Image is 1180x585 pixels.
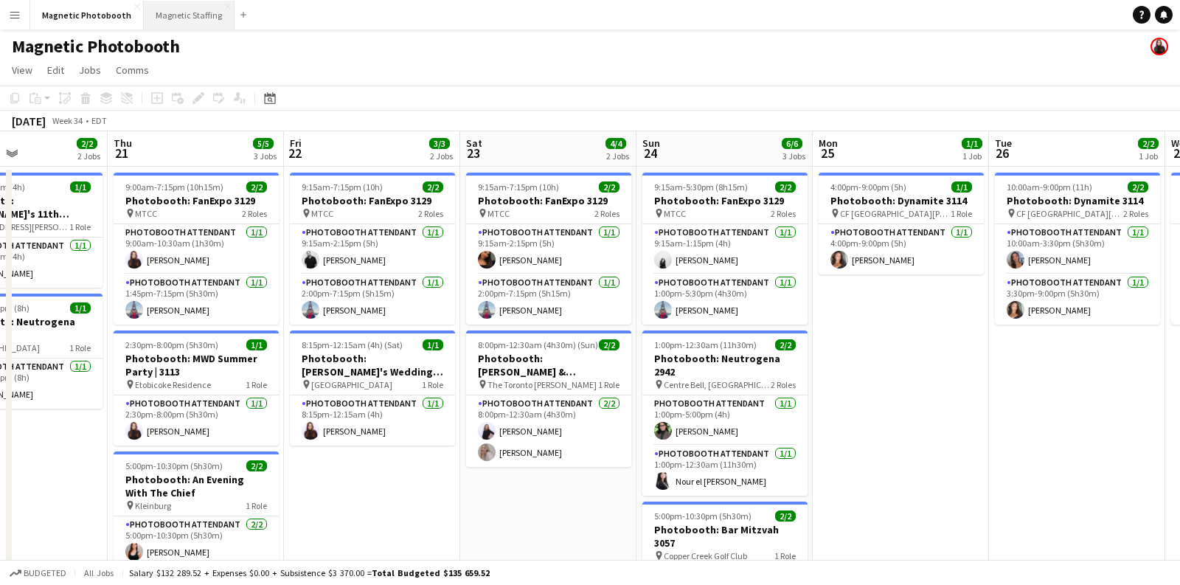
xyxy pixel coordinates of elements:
div: 1:00pm-12:30am (11h30m) (Mon)2/2Photobooth: Neutrogena 2942 Centre Bell, [GEOGRAPHIC_DATA]2 Roles... [642,330,808,496]
app-card-role: Photobooth Attendant1/12:00pm-7:15pm (5h15m)[PERSON_NAME] [466,274,631,325]
span: 2 Roles [242,208,267,219]
h3: Photobooth: FanExpo 3129 [114,194,279,207]
span: Sat [466,136,482,150]
span: 21 [111,145,132,162]
span: 2/2 [775,181,796,193]
span: 1 Role [69,342,91,353]
a: Jobs [73,60,107,80]
app-card-role: Photobooth Attendant1/11:00pm-5:00pm (4h)[PERSON_NAME] [642,395,808,446]
span: 1 Role [246,379,267,390]
span: 1/1 [423,339,443,350]
div: 2 Jobs [77,150,100,162]
span: MTCC [311,208,333,219]
app-card-role: Photobooth Attendant1/19:00am-10:30am (1h30m)[PERSON_NAME] [114,224,279,274]
span: 4/4 [605,138,626,149]
app-user-avatar: Maria Lopes [1150,38,1168,55]
span: 26 [993,145,1012,162]
span: Copper Creek Golf Club [664,550,747,561]
span: 2 Roles [594,208,619,219]
span: 2 Roles [771,379,796,390]
div: 3 Jobs [254,150,277,162]
app-job-card: 9:15am-7:15pm (10h)2/2Photobooth: FanExpo 3129 MTCC2 RolesPhotobooth Attendant1/19:15am-2:15pm (5... [290,173,455,325]
h3: Photobooth: [PERSON_NAME]'s Wedding 2686 [290,352,455,378]
span: All jobs [81,567,117,578]
span: 3/3 [429,138,450,149]
app-card-role: Photobooth Attendant1/11:45pm-7:15pm (5h30m)[PERSON_NAME] [114,274,279,325]
span: Thu [114,136,132,150]
span: Kleinburg [135,500,171,511]
span: 1/1 [962,138,982,149]
span: Jobs [79,63,101,77]
span: 2 Roles [771,208,796,219]
span: 2/2 [775,339,796,350]
span: Fri [290,136,302,150]
span: 2 Roles [418,208,443,219]
app-job-card: 9:15am-5:30pm (8h15m)2/2Photobooth: FanExpo 3129 MTCC2 RolesPhotobooth Attendant1/19:15am-1:15pm ... [642,173,808,325]
div: 3 Jobs [782,150,805,162]
span: MTCC [487,208,510,219]
app-job-card: 8:15pm-12:15am (4h) (Sat)1/1Photobooth: [PERSON_NAME]'s Wedding 2686 [GEOGRAPHIC_DATA]1 RolePhoto... [290,330,455,446]
app-job-card: 8:00pm-12:30am (4h30m) (Sun)2/2Photobooth: [PERSON_NAME] & [PERSON_NAME]'s Wedding 2955 The Toron... [466,330,631,467]
span: 5/5 [253,138,274,149]
h3: Photobooth: Bar Mitzvah 3057 [642,523,808,550]
span: 2/2 [1128,181,1148,193]
app-card-role: Photobooth Attendant1/11:00pm-12:30am (11h30m)Nour el [PERSON_NAME] [642,446,808,496]
app-card-role: Photobooth Attendant1/19:15am-2:15pm (5h)[PERSON_NAME] [290,224,455,274]
div: [DATE] [12,114,46,128]
span: [GEOGRAPHIC_DATA] [311,379,392,390]
div: 2 Jobs [606,150,629,162]
div: 2:30pm-8:00pm (5h30m)1/1Photobooth: MWD Summer Party | 3113 Etobicoke Residence1 RolePhotobooth A... [114,330,279,446]
span: 1 Role [774,550,796,561]
h3: Photobooth: Neutrogena 2942 [642,352,808,378]
h1: Magnetic Photobooth [12,35,180,58]
span: 2/2 [77,138,97,149]
span: Edit [47,63,64,77]
span: MTCC [135,208,157,219]
span: 9:00am-7:15pm (10h15m) [125,181,223,193]
span: View [12,63,32,77]
h3: Photobooth: FanExpo 3129 [642,194,808,207]
app-job-card: 4:00pm-9:00pm (5h)1/1Photobooth: Dynamite 3114 CF [GEOGRAPHIC_DATA][PERSON_NAME]1 RolePhotobooth ... [819,173,984,274]
span: Mon [819,136,838,150]
div: 2 Jobs [430,150,453,162]
span: 23 [464,145,482,162]
div: 1 Job [1139,150,1158,162]
span: 8:00pm-12:30am (4h30m) (Sun) [478,339,598,350]
span: 1 Role [69,221,91,232]
span: 2/2 [775,510,796,522]
app-card-role: Photobooth Attendant1/19:15am-2:15pm (5h)[PERSON_NAME] [466,224,631,274]
span: 6/6 [782,138,802,149]
span: 9:15am-7:15pm (10h) [302,181,383,193]
span: 1:00pm-12:30am (11h30m) (Mon) [654,339,775,350]
h3: Photobooth: MWD Summer Party | 3113 [114,352,279,378]
app-job-card: 9:15am-7:15pm (10h)2/2Photobooth: FanExpo 3129 MTCC2 RolesPhotobooth Attendant1/19:15am-2:15pm (5... [466,173,631,325]
span: 2/2 [246,460,267,471]
span: 1 Role [422,379,443,390]
span: 1/1 [951,181,972,193]
app-job-card: 9:00am-7:15pm (10h15m)2/2Photobooth: FanExpo 3129 MTCC2 RolesPhotobooth Attendant1/19:00am-10:30a... [114,173,279,325]
app-card-role: Photobooth Attendant1/12:00pm-7:15pm (5h15m)[PERSON_NAME] [290,274,455,325]
span: Total Budgeted $135 659.52 [372,567,490,578]
span: 2:30pm-8:00pm (5h30m) [125,339,218,350]
div: EDT [91,115,107,126]
span: 10:00am-9:00pm (11h) [1007,181,1092,193]
h3: Photobooth: [PERSON_NAME] & [PERSON_NAME]'s Wedding 2955 [466,352,631,378]
a: Comms [110,60,155,80]
span: 1/1 [70,302,91,314]
span: Etobicoke Residence [135,379,211,390]
span: 1/1 [246,339,267,350]
button: Budgeted [7,565,69,581]
button: Magnetic Staffing [144,1,235,30]
app-card-role: Photobooth Attendant1/110:00am-3:30pm (5h30m)[PERSON_NAME] [995,224,1160,274]
app-card-role: Photobooth Attendant1/19:15am-1:15pm (4h)[PERSON_NAME] [642,224,808,274]
div: Salary $132 289.52 + Expenses $0.00 + Subsistence $3 370.00 = [129,567,490,578]
span: 1 Role [951,208,972,219]
h3: Photobooth: FanExpo 3129 [290,194,455,207]
span: 9:15am-7:15pm (10h) [478,181,559,193]
app-job-card: 10:00am-9:00pm (11h)2/2Photobooth: Dynamite 3114 CF [GEOGRAPHIC_DATA][PERSON_NAME]2 RolesPhotoboo... [995,173,1160,325]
